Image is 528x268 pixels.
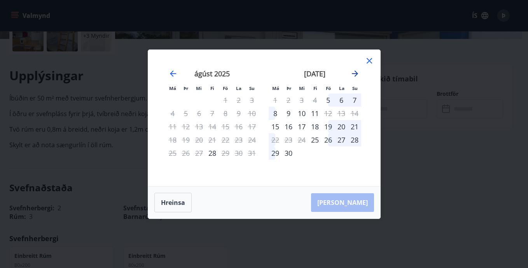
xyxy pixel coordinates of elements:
td: Choose fimmtudagur, 18. september 2025 as your check-in date. It’s available. [308,120,322,133]
td: Choose mánudagur, 29. september 2025 as your check-in date. It’s available. [269,146,282,160]
div: 8 [269,107,282,120]
td: Choose þriðjudagur, 9. september 2025 as your check-in date. It’s available. [282,107,295,120]
td: Not available. þriðjudagur, 12. ágúst 2025 [179,120,192,133]
small: Má [169,85,176,91]
div: 11 [308,107,322,120]
div: Calendar [157,59,371,177]
td: Not available. sunnudagur, 10. ágúst 2025 [245,107,259,120]
small: Þr [184,85,188,91]
td: Not available. föstudagur, 15. ágúst 2025 [219,120,232,133]
div: 9 [282,107,295,120]
div: Move backward to switch to the previous month. [168,69,178,78]
div: Move forward to switch to the next month. [350,69,360,78]
td: Choose föstudagur, 19. september 2025 as your check-in date. It’s available. [322,120,335,133]
td: Choose fimmtudagur, 11. september 2025 as your check-in date. It’s available. [308,107,322,120]
small: Mi [196,85,202,91]
small: La [236,85,241,91]
td: Not available. þriðjudagur, 23. september 2025 [282,133,295,146]
td: Not available. sunnudagur, 3. ágúst 2025 [245,93,259,107]
small: Fi [210,85,214,91]
div: Aðeins innritun í boði [308,133,322,146]
td: Not available. miðvikudagur, 27. ágúst 2025 [192,146,206,160]
td: Not available. föstudagur, 1. ágúst 2025 [219,93,232,107]
div: Aðeins innritun í boði [269,120,282,133]
button: Hreinsa [154,193,192,212]
td: Not available. laugardagur, 30. ágúst 2025 [232,146,245,160]
td: Not available. mánudagur, 4. ágúst 2025 [166,107,179,120]
td: Choose mánudagur, 8. september 2025 as your check-in date. It’s available. [269,107,282,120]
td: Not available. þriðjudagur, 26. ágúst 2025 [179,146,192,160]
td: Not available. mánudagur, 25. ágúst 2025 [166,146,179,160]
div: 28 [348,133,361,146]
td: Not available. miðvikudagur, 20. ágúst 2025 [192,133,206,146]
div: 7 [348,93,361,107]
small: Fö [326,85,331,91]
div: Aðeins innritun í boði [206,146,219,160]
small: La [339,85,344,91]
td: Not available. miðvikudagur, 13. ágúst 2025 [192,120,206,133]
div: 10 [295,107,308,120]
td: Not available. þriðjudagur, 5. ágúst 2025 [179,107,192,120]
td: Not available. laugardagur, 13. september 2025 [335,107,348,120]
td: Not available. sunnudagur, 24. ágúst 2025 [245,133,259,146]
td: Not available. þriðjudagur, 2. september 2025 [282,93,295,107]
div: 27 [335,133,348,146]
td: Choose miðvikudagur, 17. september 2025 as your check-in date. It’s available. [295,120,308,133]
div: 17 [295,120,308,133]
div: 6 [335,93,348,107]
td: Choose miðvikudagur, 10. september 2025 as your check-in date. It’s available. [295,107,308,120]
div: 30 [282,146,295,160]
small: Þr [287,85,291,91]
td: Not available. föstudagur, 22. ágúst 2025 [219,133,232,146]
td: Not available. sunnudagur, 31. ágúst 2025 [245,146,259,160]
td: Choose föstudagur, 5. september 2025 as your check-in date. It’s available. [322,93,335,107]
td: Choose sunnudagur, 28. september 2025 as your check-in date. It’s available. [348,133,361,146]
td: Not available. föstudagur, 12. september 2025 [322,107,335,120]
div: 19 [322,120,335,133]
td: Choose fimmtudagur, 28. ágúst 2025 as your check-in date. It’s available. [206,146,219,160]
td: Not available. föstudagur, 29. ágúst 2025 [219,146,232,160]
td: Not available. laugardagur, 9. ágúst 2025 [232,107,245,120]
small: Má [272,85,279,91]
small: Fi [313,85,317,91]
div: 29 [269,146,282,160]
td: Not available. mánudagur, 22. september 2025 [269,133,282,146]
strong: [DATE] [304,69,325,78]
small: Fö [223,85,228,91]
td: Choose laugardagur, 27. september 2025 as your check-in date. It’s available. [335,133,348,146]
td: Not available. laugardagur, 2. ágúst 2025 [232,93,245,107]
td: Not available. sunnudagur, 17. ágúst 2025 [245,120,259,133]
td: Not available. fimmtudagur, 21. ágúst 2025 [206,133,219,146]
strong: ágúst 2025 [194,69,230,78]
td: Not available. laugardagur, 23. ágúst 2025 [232,133,245,146]
td: Not available. laugardagur, 16. ágúst 2025 [232,120,245,133]
div: 18 [308,120,322,133]
td: Choose laugardagur, 20. september 2025 as your check-in date. It’s available. [335,120,348,133]
td: Not available. fimmtudagur, 7. ágúst 2025 [206,107,219,120]
div: 16 [282,120,295,133]
td: Choose föstudagur, 26. september 2025 as your check-in date. It’s available. [322,133,335,146]
td: Not available. þriðjudagur, 19. ágúst 2025 [179,133,192,146]
small: Mi [299,85,305,91]
div: 20 [335,120,348,133]
div: Aðeins útritun í boði [219,146,232,160]
td: Choose þriðjudagur, 30. september 2025 as your check-in date. It’s available. [282,146,295,160]
td: Not available. mánudagur, 1. september 2025 [269,93,282,107]
small: Su [249,85,255,91]
div: Aðeins útritun í boði [269,133,282,146]
td: Not available. sunnudagur, 14. september 2025 [348,107,361,120]
td: Not available. miðvikudagur, 24. september 2025 [295,133,308,146]
td: Choose sunnudagur, 21. september 2025 as your check-in date. It’s available. [348,120,361,133]
td: Not available. fimmtudagur, 14. ágúst 2025 [206,120,219,133]
td: Not available. miðvikudagur, 6. ágúst 2025 [192,107,206,120]
td: Choose þriðjudagur, 16. september 2025 as your check-in date. It’s available. [282,120,295,133]
div: Aðeins útritun í boði [322,107,335,120]
div: 26 [322,133,335,146]
td: Not available. mánudagur, 18. ágúst 2025 [166,133,179,146]
div: Aðeins innritun í boði [322,93,335,107]
td: Choose laugardagur, 6. september 2025 as your check-in date. It’s available. [335,93,348,107]
td: Not available. mánudagur, 11. ágúst 2025 [166,120,179,133]
td: Choose mánudagur, 15. september 2025 as your check-in date. It’s available. [269,120,282,133]
td: Not available. föstudagur, 8. ágúst 2025 [219,107,232,120]
td: Choose fimmtudagur, 25. september 2025 as your check-in date. It’s available. [308,133,322,146]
